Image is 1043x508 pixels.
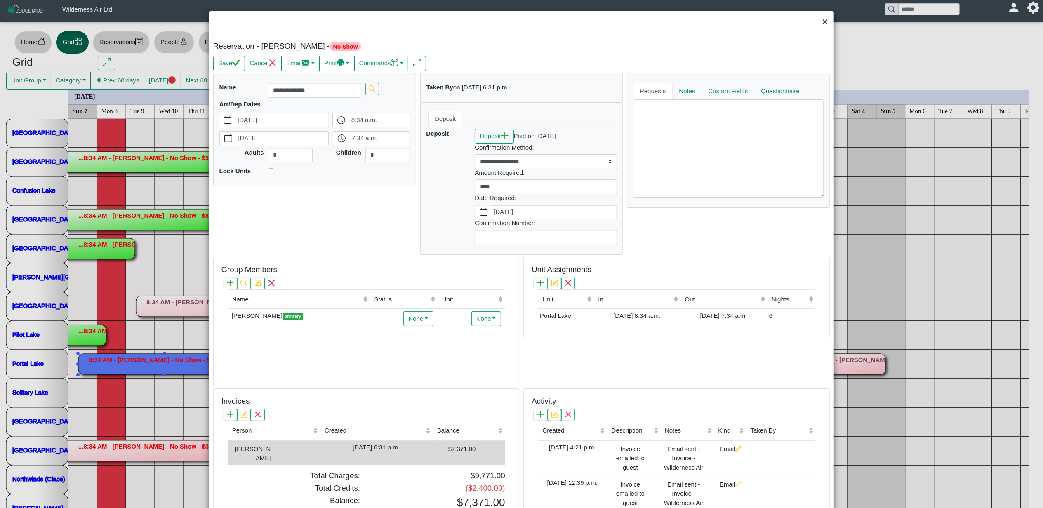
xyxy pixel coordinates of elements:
[540,443,605,452] div: [DATE] 4:21 p.m.
[224,116,232,124] svg: calendar
[240,280,247,286] svg: search
[221,397,250,406] h5: Invoices
[232,295,361,304] div: Name
[551,280,558,286] svg: pencil square
[251,278,264,289] button: pencil square
[333,113,350,127] button: clock
[219,84,236,91] b: Name
[245,149,264,156] b: Adults
[716,478,744,489] div: Email
[437,426,497,435] div: Balance
[537,280,544,286] svg: plus
[501,132,509,140] svg: plus
[534,409,547,421] button: plus
[338,134,346,142] svg: clock
[237,132,328,146] label: [DATE]
[374,295,429,304] div: Status
[240,411,247,418] svg: pencil square
[816,11,834,33] button: Close
[475,194,617,202] h6: Date Required:
[735,446,742,452] svg: pencil
[596,311,678,321] div: [DATE] 8:34 a.m.
[254,280,261,286] svg: pencil square
[538,309,593,323] td: Portal Lake
[532,265,591,275] h5: Unit Assignments
[702,83,755,99] a: Custom Fields
[336,149,361,156] b: Children
[232,59,240,67] svg: check
[426,130,449,137] b: Deposit
[369,85,375,92] svg: search
[683,311,765,321] div: [DATE] 7:34 a.m.
[227,411,233,418] svg: plus
[475,144,617,151] h6: Confirmation Method:
[755,83,806,99] a: Questionnaire
[609,478,650,508] div: Invoice emailed to guest
[428,111,462,127] a: Deposit
[475,129,513,144] button: Depositplus
[718,426,737,435] div: Kind
[227,280,233,286] svg: plus
[228,496,360,506] h5: Balance:
[322,443,431,452] div: [DATE] 6:31 p.m.
[219,167,251,174] b: Lock Units
[228,471,360,481] h5: Total Charges:
[251,409,264,421] button: x
[475,205,492,219] button: calendar
[534,278,547,289] button: plus
[751,426,807,435] div: Taken By
[662,443,704,474] div: Email sent - Invoice - Wilderness Air Invoice
[767,309,815,323] td: 6
[685,295,758,304] div: Out
[475,219,617,227] h6: Confirmation Number:
[245,56,282,71] button: Cancelx
[372,471,505,481] h5: $9,771.00
[598,295,671,304] div: In
[232,426,311,435] div: Person
[540,478,605,488] div: [DATE] 12:39 p.m.
[325,426,424,435] div: Created
[237,278,251,289] button: search
[551,411,558,418] svg: pencil square
[337,116,345,124] svg: clock
[542,426,598,435] div: Created
[435,443,476,454] div: $7,371.00
[548,409,561,421] button: pencil square
[350,132,410,146] label: 7:34 a.m.
[561,278,575,289] button: x
[735,481,742,487] svg: pencil
[224,134,232,142] svg: calendar
[228,484,360,493] h5: Total Credits:
[391,59,399,67] svg: command
[221,265,277,275] h5: Group Members
[230,443,271,463] div: [PERSON_NAME]
[453,84,509,91] i: on [DATE] 6:31 p.m.
[268,280,275,286] svg: x
[220,132,237,146] button: calendar
[772,295,807,304] div: Nights
[403,311,433,326] button: None
[213,42,520,51] h5: Reservation - [PERSON_NAME] -
[532,397,556,406] h5: Activity
[337,59,345,67] svg: printer fill
[281,56,320,71] button: Emailenvelope fill
[542,295,585,304] div: Unit
[333,132,350,146] button: clock
[633,83,672,99] a: Requests
[426,84,453,91] b: Taken By
[609,443,650,473] div: Invoice emailed to guest
[224,409,237,421] button: plus
[213,56,245,71] button: Savecheck
[236,113,329,127] label: [DATE]
[254,411,261,418] svg: x
[319,56,355,71] button: Printprinter fill
[237,409,251,421] button: pencil square
[561,409,575,421] button: x
[224,278,237,289] button: plus
[537,411,544,418] svg: plus
[565,411,572,418] svg: x
[442,295,497,304] div: Unit
[219,101,261,108] b: Arr/Dep Dates
[480,208,488,216] svg: calendar
[471,311,501,326] button: None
